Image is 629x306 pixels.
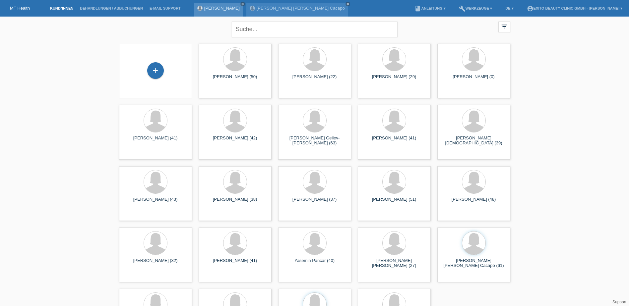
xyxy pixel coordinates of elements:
a: account_circleExito Beauty Clinic GmbH - [PERSON_NAME] ▾ [524,6,626,10]
a: Kund*innen [47,6,77,10]
div: [PERSON_NAME] (41) [363,135,425,146]
a: E-Mail Support [146,6,184,10]
div: Kund*in hinzufügen [148,65,163,76]
div: [PERSON_NAME] (43) [124,197,187,207]
div: [PERSON_NAME] (32) [124,258,187,269]
i: filter_list [501,23,508,30]
a: close [346,2,350,6]
div: [PERSON_NAME] Geliev-[PERSON_NAME] (63) [283,135,346,146]
i: build [459,5,466,12]
a: Behandlungen / Abbuchungen [77,6,146,10]
div: Yasemin Pancar (40) [283,258,346,269]
div: [PERSON_NAME] (29) [363,74,425,85]
div: [PERSON_NAME] (22) [283,74,346,85]
a: [PERSON_NAME] [PERSON_NAME] Cacapo [257,6,345,11]
div: [PERSON_NAME] (41) [124,135,187,146]
div: [PERSON_NAME] (37) [283,197,346,207]
div: [PERSON_NAME] [PERSON_NAME] (27) [363,258,425,269]
a: bookAnleitung ▾ [411,6,449,10]
div: [PERSON_NAME] (0) [443,74,505,85]
div: [PERSON_NAME] (42) [204,135,266,146]
a: close [240,2,245,6]
div: [PERSON_NAME] [PERSON_NAME] Cacapo (61) [443,258,505,269]
a: Support [612,300,626,304]
div: [PERSON_NAME] (51) [363,197,425,207]
i: close [241,2,244,6]
div: [PERSON_NAME] (41) [204,258,266,269]
a: buildWerkzeuge ▾ [456,6,496,10]
div: [PERSON_NAME] (48) [443,197,505,207]
div: [PERSON_NAME] (38) [204,197,266,207]
a: MF Health [10,6,30,11]
a: DE ▾ [502,6,517,10]
i: account_circle [527,5,534,12]
input: Suche... [232,22,398,37]
i: book [414,5,421,12]
div: [PERSON_NAME][DEMOGRAPHIC_DATA] (39) [443,135,505,146]
div: [PERSON_NAME] (50) [204,74,266,85]
a: [PERSON_NAME] [204,6,240,11]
